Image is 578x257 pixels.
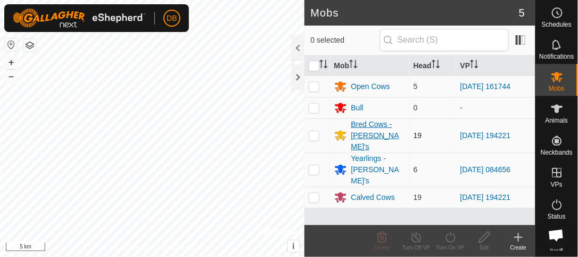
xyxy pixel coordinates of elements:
a: [DATE] 194221 [460,193,511,202]
p-sorticon: Activate to sort [349,61,358,70]
button: + [5,56,18,69]
td: - [456,97,535,118]
img: Gallagher Logo [13,9,146,28]
span: Delete [375,245,390,251]
div: Yearlings - [PERSON_NAME]'s [351,153,405,187]
div: Open chat [542,221,571,250]
span: Animals [546,117,568,124]
a: Privacy Policy [110,243,150,253]
div: Bred Cows - [PERSON_NAME]'s [351,119,405,152]
th: Head [409,55,456,76]
span: Schedules [542,21,572,28]
div: Open Cows [351,81,390,92]
span: 6 [414,165,418,174]
span: Infra [550,245,563,252]
p-sorticon: Activate to sort [319,61,328,70]
span: 19 [414,131,422,140]
input: Search (S) [380,29,509,51]
a: [DATE] 194221 [460,131,511,140]
button: – [5,70,18,83]
span: 5 [414,82,418,91]
span: Notifications [540,53,574,60]
span: Status [548,213,566,220]
a: [DATE] 084656 [460,165,511,174]
div: Turn Off VP [399,244,433,252]
div: Edit [467,244,501,252]
span: VPs [551,181,563,188]
p-sorticon: Activate to sort [470,61,478,70]
th: Mob [330,55,409,76]
div: Turn On VP [433,244,467,252]
span: Mobs [549,85,565,92]
button: i [288,240,300,252]
span: 5 [519,5,525,21]
a: [DATE] 161744 [460,82,511,91]
a: Contact Us [162,243,194,253]
th: VP [456,55,535,76]
span: i [292,242,294,251]
p-sorticon: Activate to sort [432,61,440,70]
h2: Mobs [311,6,519,19]
button: Map Layers [23,39,36,52]
span: Neckbands [541,149,573,156]
div: Bull [351,102,364,114]
span: DB [167,13,177,24]
button: Reset Map [5,38,18,51]
div: Calved Cows [351,192,395,203]
div: Create [501,244,535,252]
span: 0 [414,103,418,112]
span: 19 [414,193,422,202]
span: 0 selected [311,35,380,46]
